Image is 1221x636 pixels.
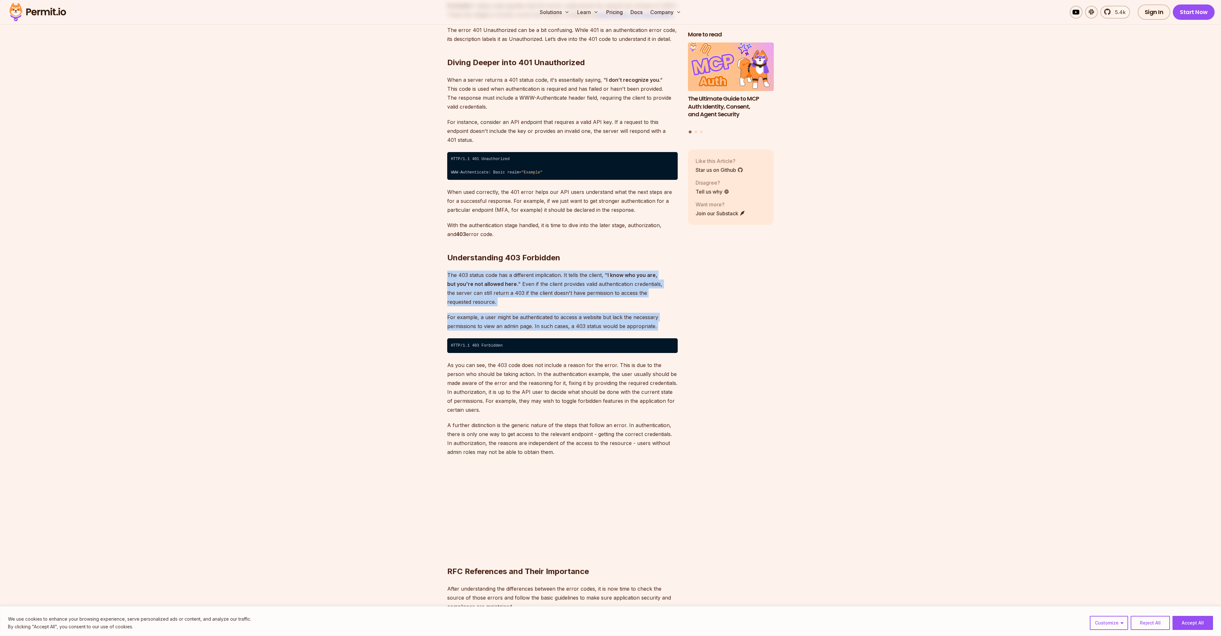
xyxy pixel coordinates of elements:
p: By clicking "Accept All", you consent to our use of cookies. [8,623,251,631]
a: Sign In [1138,4,1171,20]
strong: I don’t recognize you [606,77,659,83]
h2: RFC References and Their Importance [447,541,678,577]
p: Like this Article? [696,157,743,165]
p: After understanding the differences between the error codes, it is now time to check the source o... [447,584,678,611]
button: Solutions [537,6,572,19]
a: Pricing [604,6,625,19]
button: Go to slide 1 [689,130,692,133]
button: Company [648,6,684,19]
div: Posts [688,42,774,134]
button: Learn [575,6,601,19]
iframe: https://lu.ma/embed/calendar/cal-osivJJtYL9hKgx6/events [447,463,639,559]
p: Want more? [696,200,745,208]
p: As you can see, the 403 code does not include a reason for the error. This is due to the person w... [447,361,678,414]
p: Disagree? [696,179,729,186]
h2: Understanding 403 Forbidden [447,227,678,263]
p: The error 401 Unauthorized can be a bit confusing. While 401 is an authentication error code, its... [447,26,678,43]
h3: The Ultimate Guide to MCP Auth: Identity, Consent, and Agent Security [688,95,774,118]
p: We use cookies to enhance your browsing experience, serve personalized ads or content, and analyz... [8,615,251,623]
button: Reject All [1131,616,1170,630]
li: 1 of 3 [688,42,774,126]
a: Star us on Github [696,166,743,173]
p: For instance, consider an API endpoint that requires a valid API key. If a request to this endpoi... [447,118,678,144]
strong: 403 [456,231,466,237]
a: Start Now [1173,4,1215,20]
button: Accept All [1172,616,1213,630]
h2: More to read [688,31,774,39]
code: HTTP/1.1 403 Forbidden [447,338,678,353]
p: The 403 status code has a different implication. It tells the client, " " Even if the client prov... [447,271,678,306]
p: When used correctly, the 401 error helps our API users understand what the next steps are for a s... [447,188,678,214]
img: The Ultimate Guide to MCP Auth: Identity, Consent, and Agent Security [688,42,774,91]
a: Join our Substack [696,209,745,217]
button: Go to slide 3 [700,130,703,133]
span: 5.4k [1111,8,1126,16]
p: With the authentication stage handled, it is time to dive into the later stage, authorization, an... [447,221,678,239]
p: When a server returns a 401 status code, it's essentially saying, " ." This code is used when aut... [447,75,678,111]
a: 5.4k [1100,6,1130,19]
h2: Diving Deeper into 401 Unauthorized [447,32,678,68]
button: Customize [1090,616,1128,630]
code: HTTP/1.1 401 Unauthorized ⁠ WWW-Authenticate: Basic realm= [447,152,678,180]
p: For example, a user might be authenticated to access a website but lack the necessary permissions... [447,313,678,331]
button: Go to slide 2 [695,130,697,133]
a: Docs [628,6,645,19]
img: Permit logo [6,1,69,23]
p: A further distinction is the generic nature of the steps that follow an error. In authentication,... [447,421,678,456]
a: The Ultimate Guide to MCP Auth: Identity, Consent, and Agent SecurityThe Ultimate Guide to MCP Au... [688,42,774,126]
a: Tell us why [696,188,729,195]
span: "Example" [521,170,542,175]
